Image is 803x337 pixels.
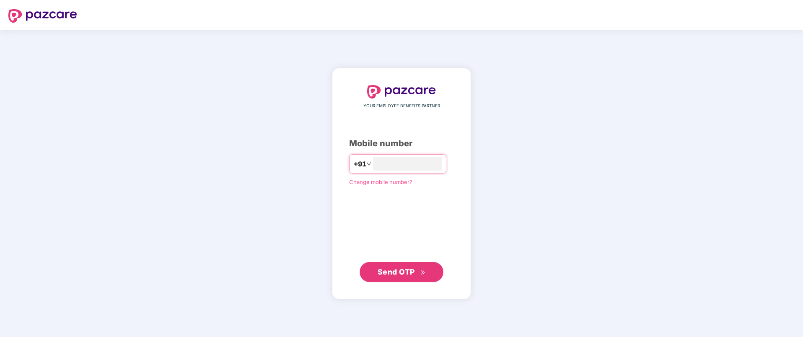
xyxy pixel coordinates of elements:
[8,9,77,23] img: logo
[349,137,454,150] div: Mobile number
[360,262,443,282] button: Send OTPdouble-right
[420,270,426,275] span: double-right
[354,159,366,169] span: +91
[378,267,415,276] span: Send OTP
[363,103,440,109] span: YOUR EMPLOYEE BENEFITS PARTNER
[349,179,412,185] a: Change mobile number?
[367,85,436,99] img: logo
[366,161,371,166] span: down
